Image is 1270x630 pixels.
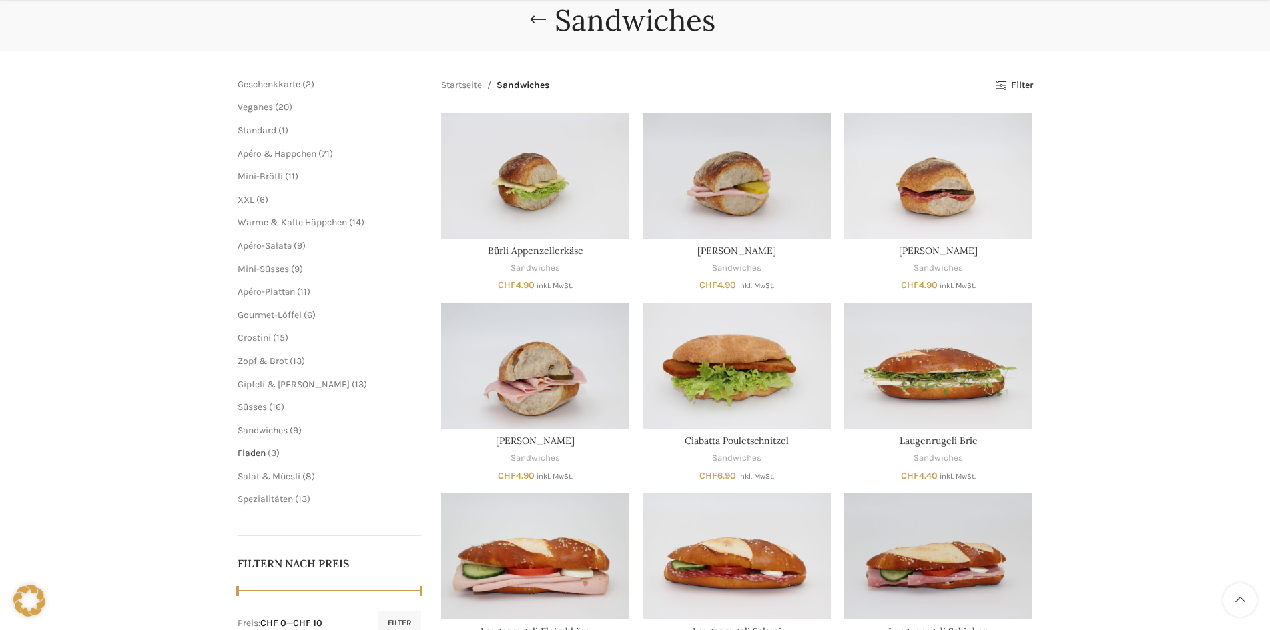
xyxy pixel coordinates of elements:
a: Ciabatta Pouletschnitzel [685,435,789,447]
span: CHF [699,470,717,481]
a: Laugenrugeli Schinken [844,493,1032,619]
a: Fladen [238,447,266,459]
a: Bürli Appenzellerkäse [488,245,583,257]
span: Sandwiches [497,78,549,93]
span: CHF [699,279,717,291]
small: inkl. MwSt. [940,472,976,481]
a: Apéro-Salate [238,240,292,251]
span: 6 [260,194,265,205]
small: inkl. MwSt. [738,281,774,290]
a: Warme & Kalte Häppchen [238,217,347,228]
small: inkl. MwSt. [940,281,976,290]
bdi: 4.40 [901,470,938,481]
span: 13 [355,379,364,390]
span: 3 [271,447,276,459]
span: 13 [293,355,302,367]
span: 20 [278,101,289,113]
a: Bürli Fleischkäse [643,113,831,238]
a: XXL [238,194,254,205]
a: Laugenrugeli Fleischkäse [441,493,629,619]
span: CHF [498,279,516,291]
span: 9 [297,240,302,251]
div: Preis: — [238,617,322,630]
span: 71 [322,148,330,159]
a: Zopf & Brot [238,355,288,367]
bdi: 4.90 [699,279,736,291]
span: 1 [282,125,285,136]
a: Sandwiches [511,262,560,275]
a: Sandwiches [712,452,761,465]
a: Laugenrugeli Salami [643,493,831,619]
bdi: 4.90 [498,470,535,481]
a: Veganes [238,101,273,113]
span: 9 [293,425,298,436]
a: Standard [238,125,276,136]
a: Sandwiches [914,452,963,465]
a: [PERSON_NAME] [697,245,776,257]
a: Mini-Süsses [238,263,289,275]
span: 11 [288,171,295,182]
a: [PERSON_NAME] [496,435,575,447]
span: 15 [276,332,285,343]
span: 2 [306,79,311,90]
a: Sandwiches [238,425,288,436]
a: [PERSON_NAME] [899,245,978,257]
a: Apéro & Häppchen [238,148,316,159]
a: Bürli Salami [844,113,1032,238]
a: Apéro-Platten [238,286,295,297]
span: CHF [901,279,919,291]
a: Ciabatta Pouletschnitzel [643,303,831,429]
a: Gourmet-Löffel [238,309,302,321]
a: Sandwiches [511,452,560,465]
small: inkl. MwSt. [537,281,573,290]
a: Startseite [441,78,482,93]
span: CHF [498,470,516,481]
a: Gipfeli & [PERSON_NAME] [238,379,350,390]
a: Laugenrugeli Brie [844,303,1032,429]
bdi: 4.90 [498,279,535,291]
a: Bürli Schinken [441,303,629,429]
span: 9 [294,263,300,275]
span: 13 [298,493,307,505]
span: 14 [352,217,361,228]
span: 16 [272,401,281,413]
a: Salat & Müesli [238,471,300,482]
a: Geschenkkarte [238,79,300,90]
nav: Breadcrumb [441,78,549,93]
small: inkl. MwSt. [537,472,573,481]
span: CHF 0 [260,617,286,629]
a: Sandwiches [712,262,761,275]
bdi: 6.90 [699,470,736,481]
bdi: 4.90 [901,279,938,291]
a: Crostini [238,332,271,343]
span: CHF [901,470,919,481]
a: Süsses [238,401,267,413]
a: Spezialitäten [238,493,293,505]
a: Laugenrugeli Brie [900,435,978,447]
a: Sandwiches [914,262,963,275]
span: CHF 10 [293,617,322,629]
small: inkl. MwSt. [738,472,774,481]
a: Bürli Appenzellerkäse [441,113,629,238]
a: Mini-Brötli [238,171,283,182]
span: 11 [300,286,307,297]
a: Scroll to top button [1223,583,1257,617]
